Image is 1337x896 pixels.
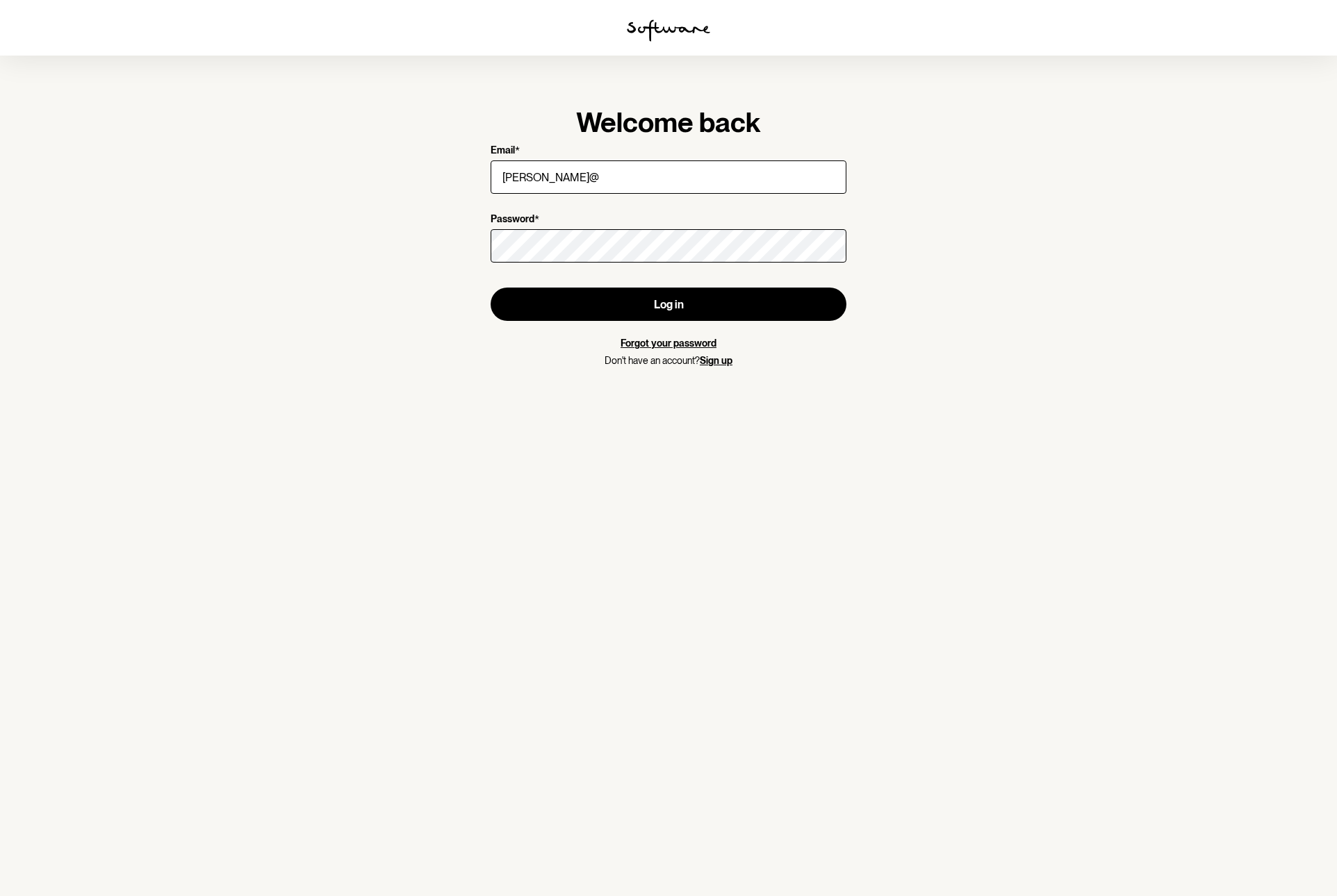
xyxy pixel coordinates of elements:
h1: Welcome back [491,106,846,139]
p: Password [491,213,534,226]
p: Don't have an account? [491,355,846,367]
img: software logo [627,19,710,42]
p: Email [491,144,515,158]
a: Forgot your password [621,338,716,349]
a: Sign up [700,355,732,366]
button: Log in [491,288,846,321]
